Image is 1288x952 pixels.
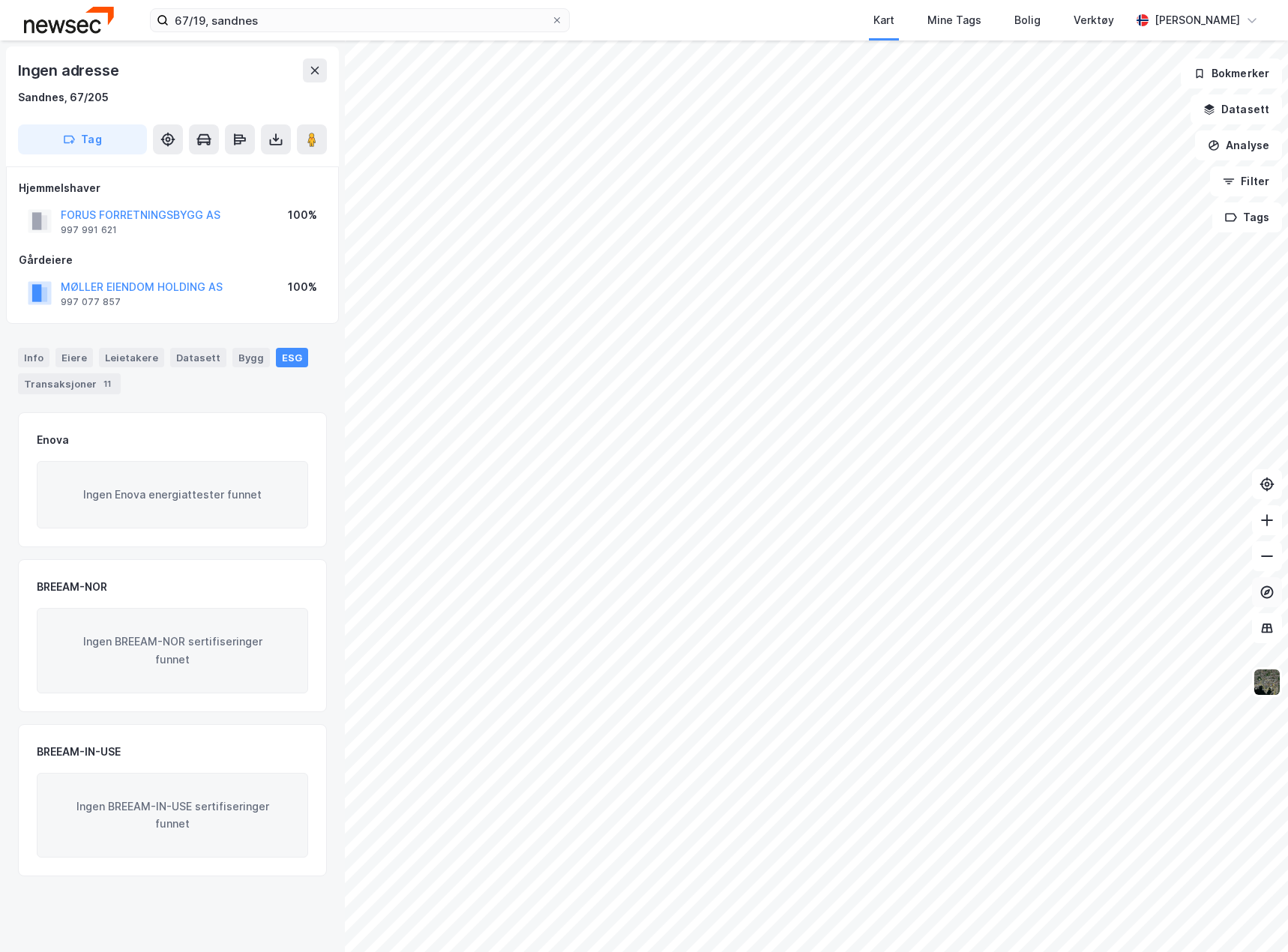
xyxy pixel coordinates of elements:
[927,11,981,29] div: Mine Tags
[18,124,147,154] button: Tag
[61,224,117,236] div: 997 991 621
[24,7,114,33] img: newsec-logo.f6e21ccffca1b3a03d2d.png
[276,348,308,367] div: ESG
[1181,58,1282,88] button: Bokmerker
[1191,94,1282,124] button: Datasett
[1014,11,1041,29] div: Bolig
[1212,202,1282,232] button: Tags
[19,251,326,269] div: Gårdeiere
[288,278,317,296] div: 100%
[1210,166,1282,196] button: Filter
[18,348,49,367] div: Info
[99,348,164,367] div: Leietakere
[1213,880,1288,952] div: Kontrollprogram for chat
[37,608,308,693] div: Ingen BREEAM-NOR sertifiseringer funnet
[1213,880,1288,952] iframe: Chat Widget
[288,206,317,224] div: 100%
[1253,668,1281,696] img: 9k=
[18,88,109,106] div: Sandnes, 67/205
[37,773,308,858] div: Ingen BREEAM-IN-USE sertifiseringer funnet
[37,461,308,528] div: Ingen Enova energiattester funnet
[37,431,69,449] div: Enova
[19,179,326,197] div: Hjemmelshaver
[1074,11,1114,29] div: Verktøy
[18,58,121,82] div: Ingen adresse
[873,11,894,29] div: Kart
[232,348,270,367] div: Bygg
[170,348,226,367] div: Datasett
[18,373,121,394] div: Transaksjoner
[100,376,115,391] div: 11
[55,348,93,367] div: Eiere
[169,9,551,31] input: Søk på adresse, matrikkel, gårdeiere, leietakere eller personer
[61,296,121,308] div: 997 077 857
[1195,130,1282,160] button: Analyse
[1155,11,1240,29] div: [PERSON_NAME]
[37,743,121,761] div: BREEAM-IN-USE
[37,578,107,596] div: BREEAM-NOR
